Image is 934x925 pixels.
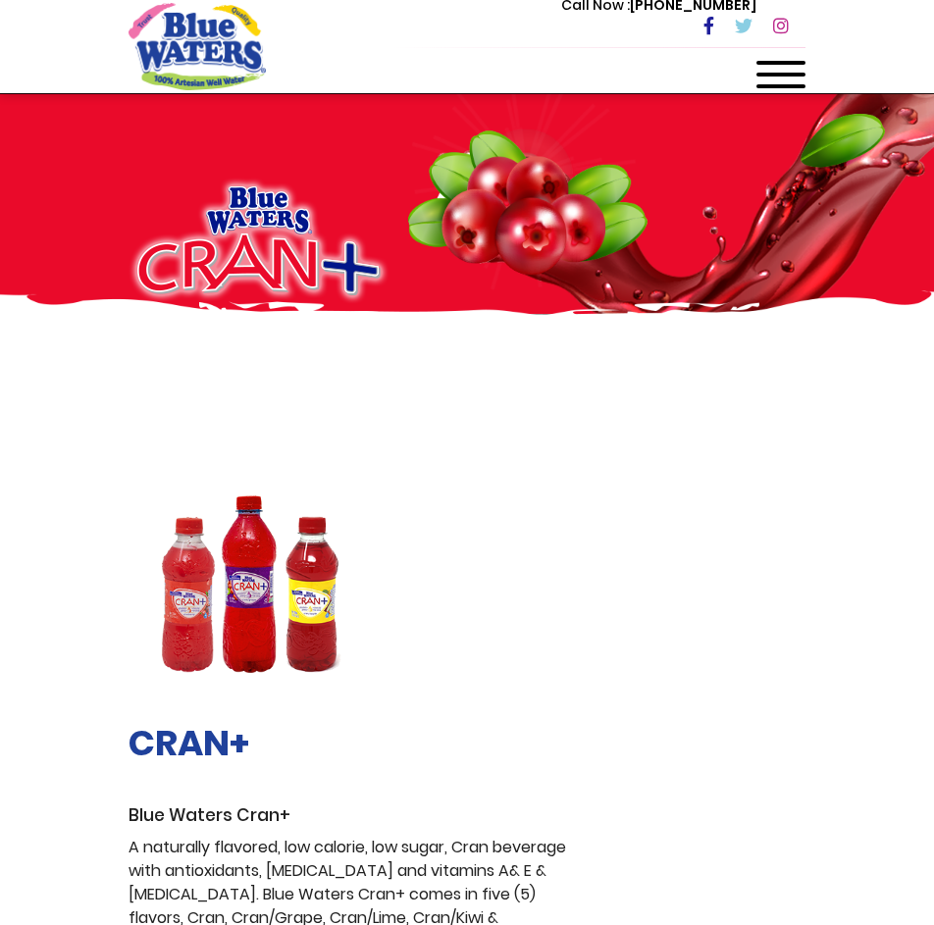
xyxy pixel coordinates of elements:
[129,805,570,826] h3: Blue Waters Cran+
[129,722,570,764] h2: CRAN+
[129,3,266,89] a: store logo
